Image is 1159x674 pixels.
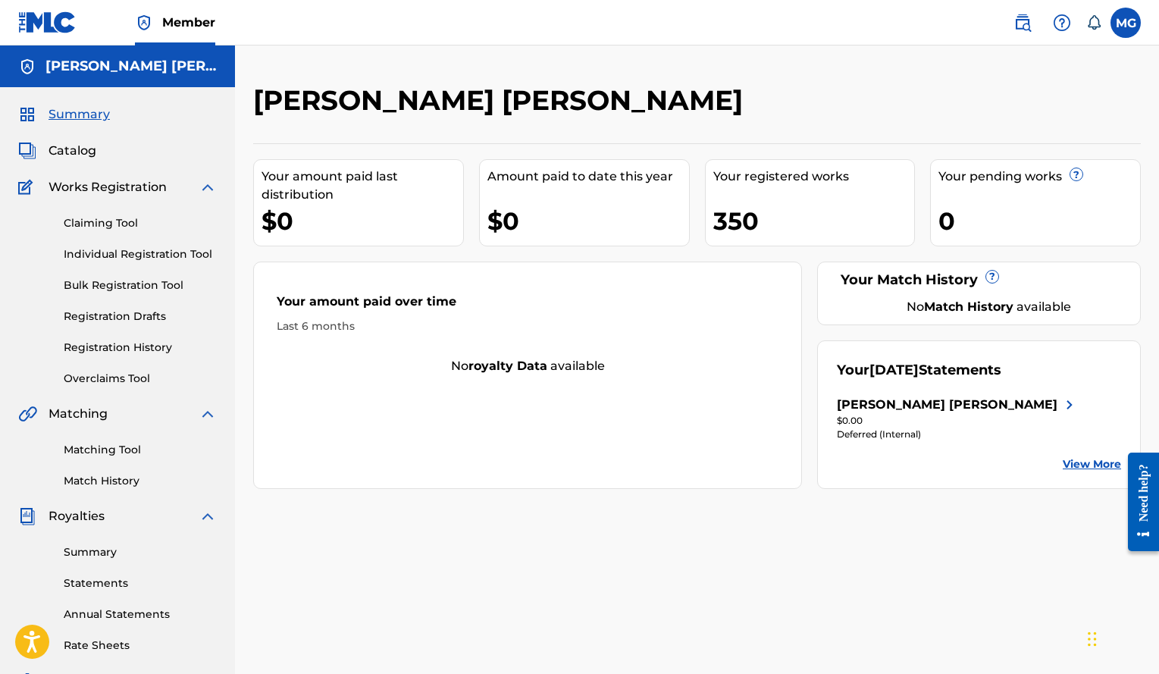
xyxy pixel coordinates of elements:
[1110,8,1141,38] div: User Menu
[49,142,96,160] span: Catalog
[64,607,217,622] a: Annual Statements
[837,414,1078,428] div: $0.00
[18,142,36,160] img: Catalog
[253,83,750,118] h2: [PERSON_NAME] [PERSON_NAME]
[837,270,1121,290] div: Your Match History
[1053,14,1071,32] img: help
[938,204,1140,238] div: 0
[1063,456,1121,472] a: View More
[1088,616,1097,662] div: Drag
[938,168,1140,186] div: Your pending works
[49,507,105,525] span: Royalties
[64,575,217,591] a: Statements
[64,371,217,387] a: Overclaims Tool
[856,298,1121,316] div: No available
[1086,15,1101,30] div: Notifications
[713,168,915,186] div: Your registered works
[468,359,547,373] strong: royalty data
[837,360,1001,381] div: Your Statements
[49,105,110,124] span: Summary
[18,178,38,196] img: Works Registration
[64,638,217,654] a: Rate Sheets
[64,215,217,231] a: Claiming Tool
[18,507,36,525] img: Royalties
[135,14,153,32] img: Top Rightsholder
[1083,601,1159,674] iframe: Chat Widget
[487,204,689,238] div: $0
[18,105,36,124] img: Summary
[64,473,217,489] a: Match History
[1070,168,1082,180] span: ?
[64,277,217,293] a: Bulk Registration Tool
[18,405,37,423] img: Matching
[18,11,77,33] img: MLC Logo
[1060,396,1079,414] img: right chevron icon
[1007,8,1038,38] a: Public Search
[18,142,96,160] a: CatalogCatalog
[986,271,998,283] span: ?
[1047,8,1077,38] div: Help
[837,396,1057,414] div: [PERSON_NAME] [PERSON_NAME]
[262,168,463,204] div: Your amount paid last distribution
[199,178,217,196] img: expand
[837,396,1078,441] a: [PERSON_NAME] [PERSON_NAME]right chevron icon$0.00Deferred (Internal)
[64,544,217,560] a: Summary
[924,299,1013,314] strong: Match History
[262,204,463,238] div: $0
[277,318,778,334] div: Last 6 months
[713,204,915,238] div: 350
[837,428,1078,441] div: Deferred (Internal)
[64,246,217,262] a: Individual Registration Tool
[487,168,689,186] div: Amount paid to date this year
[162,14,215,31] span: Member
[1013,14,1032,32] img: search
[64,309,217,324] a: Registration Drafts
[45,58,217,75] h5: Manuel Antonio Gonzales Terrero
[199,405,217,423] img: expand
[869,362,919,378] span: [DATE]
[18,105,110,124] a: SummarySummary
[64,442,217,458] a: Matching Tool
[64,340,217,356] a: Registration History
[49,178,167,196] span: Works Registration
[1117,441,1159,563] iframe: Resource Center
[199,507,217,525] img: expand
[18,58,36,76] img: Accounts
[277,293,778,318] div: Your amount paid over time
[254,357,801,375] div: No available
[49,405,108,423] span: Matching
